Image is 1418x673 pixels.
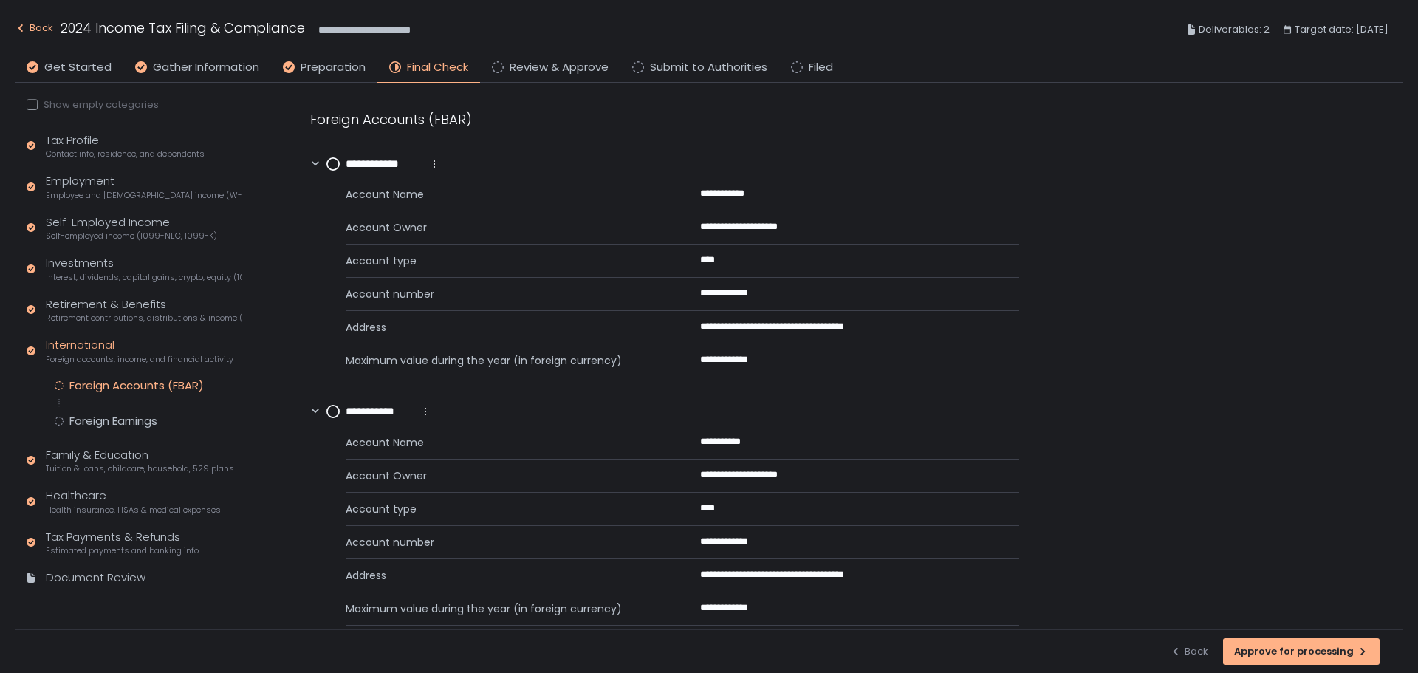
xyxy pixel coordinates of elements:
span: Get Started [44,59,112,76]
div: Back [15,19,53,37]
div: Foreign Earnings [69,414,157,428]
span: Target date: [DATE] [1295,21,1388,38]
span: Retirement contributions, distributions & income (1099-R, 5498) [46,312,242,324]
span: Address [346,568,665,583]
span: Gather Information [153,59,259,76]
span: Interest, dividends, capital gains, crypto, equity (1099s, K-1s) [46,272,242,283]
span: Account type [346,502,665,516]
div: International [46,337,233,365]
h1: 2024 Income Tax Filing & Compliance [61,18,305,38]
span: Estimated payments and banking info [46,545,199,556]
span: Contact info, residence, and dependents [46,148,205,160]
span: Maximum value during the year (in foreign currency) [346,353,665,368]
span: Health insurance, HSAs & medical expenses [46,505,221,516]
span: Account Name [346,435,665,450]
span: Filed [809,59,833,76]
div: Tax Profile [46,132,205,160]
span: Account type [346,253,665,268]
span: Account number [346,287,665,301]
span: Account Name [346,187,665,202]
div: Healthcare [46,488,221,516]
div: Foreign Accounts (FBAR) [69,378,204,393]
button: Back [15,18,53,42]
span: Deliverables: 2 [1199,21,1270,38]
span: Account number [346,535,665,550]
div: Document Review [46,570,145,587]
span: Maximum value during the year (in foreign currency) [346,601,665,616]
span: Account Owner [346,468,665,483]
span: Foreign accounts, income, and financial activity [46,354,233,365]
div: Back [1170,645,1208,658]
div: Investments [46,255,242,283]
div: Self-Employed Income [46,214,217,242]
span: Preparation [301,59,366,76]
span: Review & Approve [510,59,609,76]
div: Foreign Accounts (FBAR) [310,109,1019,129]
span: Final Check [407,59,468,76]
span: Account Owner [346,220,665,235]
span: Tuition & loans, childcare, household, 529 plans [46,463,234,474]
div: Approve for processing [1234,645,1369,658]
div: Retirement & Benefits [46,296,242,324]
div: Family & Education [46,447,234,475]
div: Tax Payments & Refunds [46,529,199,557]
span: Submit to Authorities [650,59,767,76]
span: Self-employed income (1099-NEC, 1099-K) [46,230,217,242]
span: Address [346,320,665,335]
button: Approve for processing [1223,638,1380,665]
button: Back [1170,638,1208,665]
div: Employment [46,173,242,201]
span: Employee and [DEMOGRAPHIC_DATA] income (W-2s) [46,190,242,201]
